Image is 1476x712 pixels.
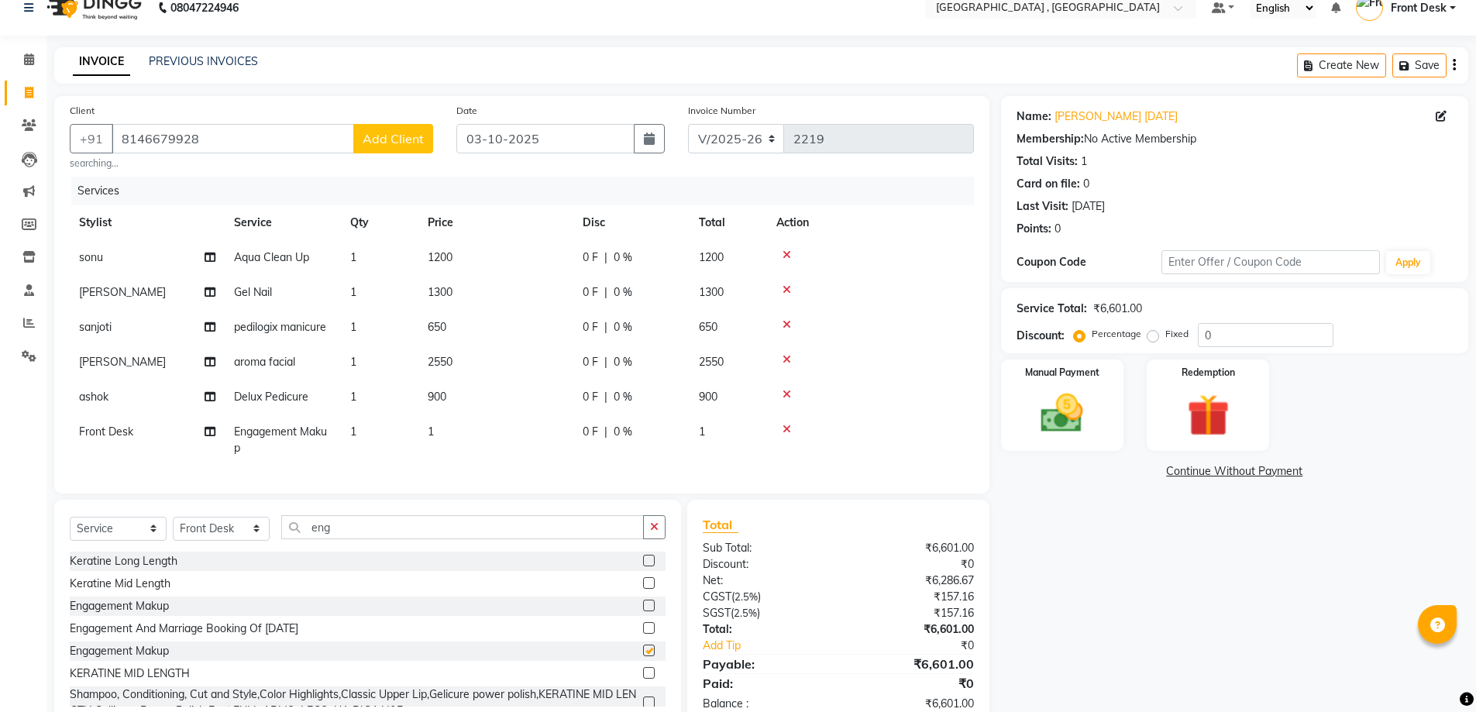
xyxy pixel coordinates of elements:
[234,425,327,455] span: Engagement Makup
[699,390,717,404] span: 900
[418,205,573,240] th: Price
[70,157,433,170] small: searching...
[1072,198,1105,215] div: [DATE]
[350,285,356,299] span: 1
[703,606,731,620] span: SGST
[1055,221,1061,237] div: 0
[1004,463,1465,480] a: Continue Without Payment
[70,643,169,659] div: Engagement Makup
[70,598,169,614] div: Engagement Makup
[838,589,986,605] div: ₹157.16
[70,621,298,637] div: Engagement And Marriage Booking Of [DATE]
[703,517,738,533] span: Total
[691,573,838,589] div: Net:
[112,124,354,153] input: Search by Name/Mobile/Email/Code
[691,556,838,573] div: Discount:
[234,390,308,404] span: Delux Pedicure
[699,355,724,369] span: 2550
[1017,221,1051,237] div: Points:
[691,589,838,605] div: ( )
[1017,254,1162,270] div: Coupon Code
[456,104,477,118] label: Date
[614,319,632,335] span: 0 %
[691,605,838,621] div: ( )
[1092,327,1141,341] label: Percentage
[428,250,452,264] span: 1200
[604,284,607,301] span: |
[70,576,170,592] div: Keratine Mid Length
[1017,131,1453,147] div: No Active Membership
[1017,198,1068,215] div: Last Visit:
[234,355,295,369] span: aroma facial
[71,177,986,205] div: Services
[863,638,986,654] div: ₹0
[583,354,598,370] span: 0 F
[1161,250,1380,274] input: Enter Offer / Coupon Code
[604,389,607,405] span: |
[79,320,112,334] span: sanjoti
[234,320,326,334] span: pedilogix manicure
[1093,301,1142,317] div: ₹6,601.00
[838,605,986,621] div: ₹157.16
[614,424,632,440] span: 0 %
[1297,53,1386,77] button: Create New
[583,424,598,440] span: 0 F
[79,355,166,369] span: [PERSON_NAME]
[350,390,356,404] span: 1
[573,205,690,240] th: Disc
[70,205,225,240] th: Stylist
[1392,53,1447,77] button: Save
[691,655,838,673] div: Payable:
[1027,389,1096,438] img: _cash.svg
[1174,389,1243,442] img: _gift.svg
[1025,366,1099,380] label: Manual Payment
[604,249,607,266] span: |
[1017,301,1087,317] div: Service Total:
[688,104,755,118] label: Invoice Number
[691,696,838,712] div: Balance :
[1083,176,1089,192] div: 0
[583,284,598,301] span: 0 F
[699,285,724,299] span: 1300
[363,131,424,146] span: Add Client
[691,621,838,638] div: Total:
[767,205,974,240] th: Action
[70,666,190,682] div: KERATINE MID LENGTH
[73,48,130,76] a: INVOICE
[1165,327,1189,341] label: Fixed
[614,389,632,405] span: 0 %
[614,249,632,266] span: 0 %
[614,354,632,370] span: 0 %
[428,285,452,299] span: 1300
[428,355,452,369] span: 2550
[428,320,446,334] span: 650
[735,590,758,603] span: 2.5%
[1017,131,1084,147] div: Membership:
[690,205,767,240] th: Total
[70,124,113,153] button: +91
[838,540,986,556] div: ₹6,601.00
[838,573,986,589] div: ₹6,286.67
[838,674,986,693] div: ₹0
[350,320,356,334] span: 1
[691,540,838,556] div: Sub Total:
[614,284,632,301] span: 0 %
[341,205,418,240] th: Qty
[691,674,838,693] div: Paid:
[353,124,433,153] button: Add Client
[699,250,724,264] span: 1200
[838,655,986,673] div: ₹6,601.00
[79,390,108,404] span: ashok
[1081,153,1087,170] div: 1
[604,319,607,335] span: |
[699,425,705,439] span: 1
[838,621,986,638] div: ₹6,601.00
[583,249,598,266] span: 0 F
[428,425,434,439] span: 1
[350,250,356,264] span: 1
[350,425,356,439] span: 1
[1055,108,1178,125] a: [PERSON_NAME] [DATE]
[70,104,95,118] label: Client
[79,250,103,264] span: sonu
[70,553,177,569] div: Keratine Long Length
